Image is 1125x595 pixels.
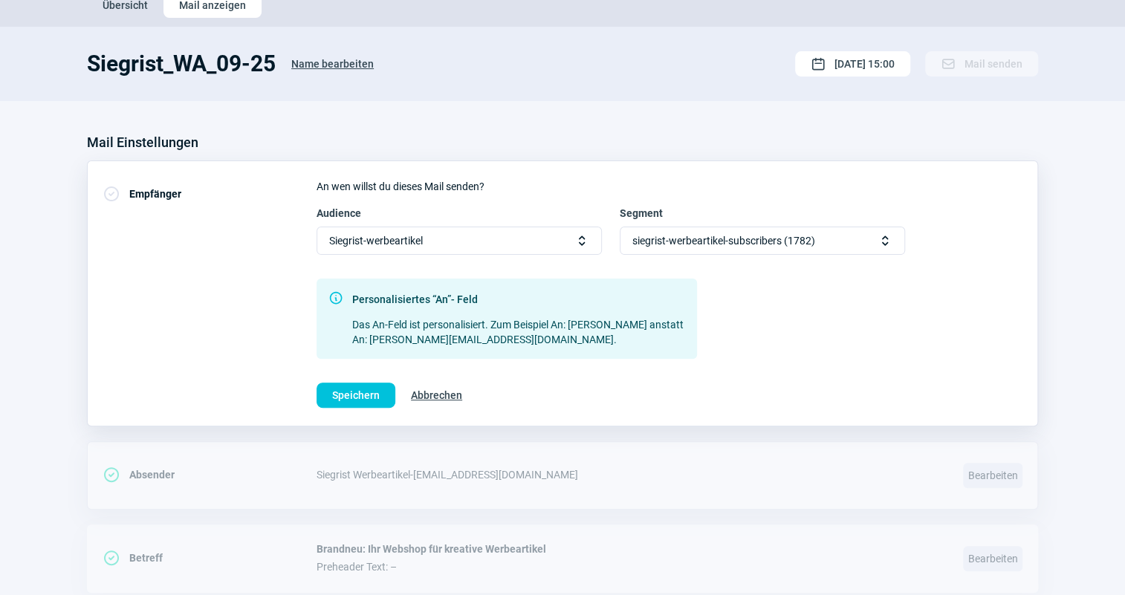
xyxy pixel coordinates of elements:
span: [DATE] 15:00 [834,52,895,76]
div: Betreff [103,543,317,573]
div: An wen willst du dieses Mail senden? [317,179,1022,194]
div: Absender [103,460,317,490]
span: Brandneu: Ihr Webshop für kreative Werbeartikel [317,543,945,555]
span: Preheader Text: – [317,561,945,573]
span: Siegrist-werbeartikel [329,227,423,254]
span: Bearbeiten [963,463,1022,488]
span: Name bearbeiten [291,52,374,76]
span: Abbrechen [411,383,462,407]
button: Name bearbeiten [276,51,389,77]
span: Bearbeiten [963,546,1022,571]
span: siegrist-werbeartikel-subscribers (1782) [632,227,815,254]
span: Mail senden [964,52,1022,76]
div: Personalisiertes “An”- Feld [352,290,685,308]
h1: Siegrist_WA_09-25 [87,51,276,77]
button: Speichern [317,383,395,408]
div: Siegrist Werbeartikel - [EMAIL_ADDRESS][DOMAIN_NAME] [317,460,945,490]
span: Audience [317,206,361,221]
h3: Mail Einstellungen [87,131,198,155]
span: Segment [620,206,663,221]
div: Das An-Feld ist personalisiert. Zum Beispiel An: [PERSON_NAME] anstatt An: [PERSON_NAME][EMAIL_AD... [352,317,685,347]
button: Abbrechen [395,383,478,408]
span: Speichern [332,383,380,407]
div: Empfänger [103,179,317,209]
button: [DATE] 15:00 [795,51,910,77]
button: Mail senden [925,51,1038,77]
